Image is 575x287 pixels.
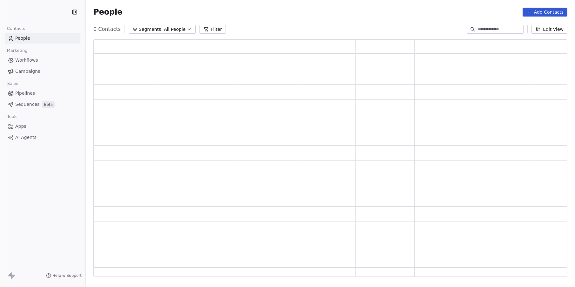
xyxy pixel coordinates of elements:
[15,90,35,97] span: Pipelines
[5,99,80,110] a: SequencesBeta
[4,112,20,121] span: Tools
[93,7,122,17] span: People
[523,8,567,17] button: Add Contacts
[164,26,186,33] span: All People
[139,26,163,33] span: Segments:
[15,35,30,42] span: People
[5,33,80,44] a: People
[4,46,30,55] span: Marketing
[4,24,28,33] span: Contacts
[531,25,567,34] button: Edit View
[42,101,55,108] span: Beta
[5,132,80,143] a: AI Agents
[5,121,80,132] a: Apps
[5,66,80,77] a: Campaigns
[93,25,121,33] span: 0 Contacts
[200,25,226,34] button: Filter
[5,88,80,99] a: Pipelines
[15,57,38,64] span: Workflows
[15,101,39,108] span: Sequences
[15,134,37,141] span: AI Agents
[5,55,80,65] a: Workflows
[4,79,21,88] span: Sales
[15,68,40,75] span: Campaigns
[15,123,26,130] span: Apps
[46,273,82,278] a: Help & Support
[52,273,82,278] span: Help & Support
